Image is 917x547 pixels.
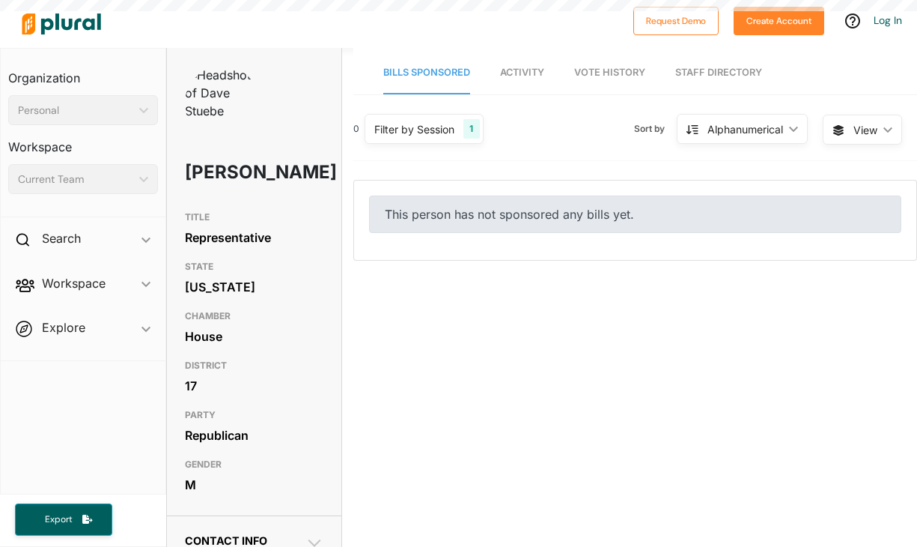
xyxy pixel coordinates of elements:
[383,52,470,94] a: Bills Sponsored
[734,12,824,28] a: Create Account
[18,172,133,187] div: Current Team
[15,504,112,536] button: Export
[185,150,269,195] h1: [PERSON_NAME]
[185,276,324,298] div: [US_STATE]
[185,424,324,447] div: Republican
[633,12,719,28] a: Request Demo
[185,474,324,496] div: M
[369,196,901,233] div: This person has not sponsored any bills yet.
[633,7,719,35] button: Request Demo
[853,122,877,138] span: View
[185,375,324,397] div: 17
[185,208,324,226] h3: TITLE
[675,52,762,94] a: Staff Directory
[185,456,324,474] h3: GENDER
[353,122,359,136] div: 0
[707,121,783,137] div: Alphanumerical
[383,67,470,78] span: Bills Sponsored
[185,534,267,547] span: Contact Info
[185,258,324,276] h3: STATE
[500,67,544,78] span: Activity
[18,103,133,118] div: Personal
[34,513,82,526] span: Export
[463,119,479,139] div: 1
[500,52,544,94] a: Activity
[185,66,260,120] img: Headshot of Dave Stuebe
[185,307,324,325] h3: CHAMBER
[8,125,158,158] h3: Workspace
[574,52,645,94] a: Vote History
[185,406,324,424] h3: PARTY
[185,357,324,375] h3: DISTRICT
[374,121,454,137] div: Filter by Session
[185,226,324,249] div: Representative
[634,122,677,136] span: Sort by
[734,7,824,35] button: Create Account
[42,230,81,247] h2: Search
[874,13,902,27] a: Log In
[574,67,645,78] span: Vote History
[185,325,324,348] div: House
[8,56,158,89] h3: Organization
